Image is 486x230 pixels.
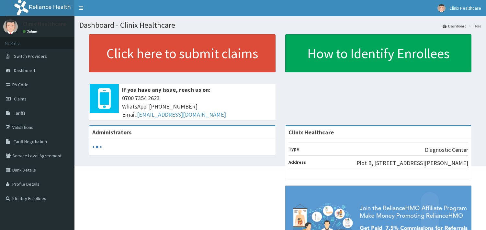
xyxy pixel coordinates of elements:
span: Dashboard [14,68,35,73]
span: Switch Providers [14,53,47,59]
b: Administrators [92,129,131,136]
b: Type [288,146,299,152]
span: Tariff Negotiation [14,139,47,144]
img: User Image [3,19,18,34]
a: Dashboard [443,23,467,29]
p: Clinix Healthcare [23,21,66,27]
a: Click here to submit claims [89,34,276,72]
svg: audio-loading [92,142,102,152]
p: Plot B, [STREET_ADDRESS][PERSON_NAME] [356,159,468,167]
li: Here [467,23,481,29]
b: If you have any issue, reach us on: [122,86,210,93]
span: 0700 7354 2623 WhatsApp: [PHONE_NUMBER] Email: [122,94,272,119]
a: How to Identify Enrollees [285,34,472,72]
h1: Dashboard - Clinix Healthcare [79,21,481,29]
img: User Image [437,4,446,12]
span: Claims [14,96,27,102]
a: [EMAIL_ADDRESS][DOMAIN_NAME] [137,111,226,118]
b: Address [288,159,306,165]
span: Clinix Healthcare [449,5,481,11]
strong: Clinix Healthcare [288,129,334,136]
span: Tariffs [14,110,26,116]
p: Diagnostic Center [425,146,468,154]
a: Online [23,29,38,34]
